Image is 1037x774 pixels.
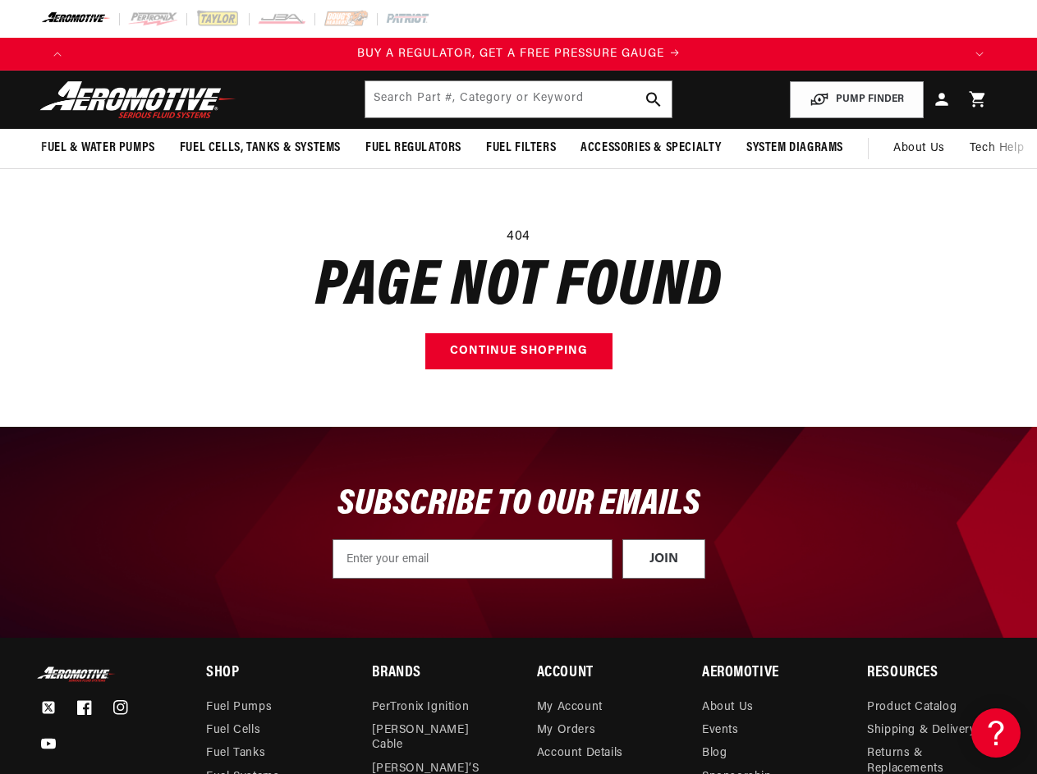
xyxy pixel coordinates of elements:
span: System Diagrams [746,140,843,157]
a: Product Catalog [867,700,957,719]
button: PUMP FINDER [790,81,924,118]
h1: Page not found [41,260,996,316]
a: My Orders [537,719,595,742]
button: Translation missing: en.sections.announcements.next_announcement [963,38,996,71]
a: Fuel Cells [206,719,260,742]
button: Translation missing: en.sections.announcements.previous_announcement [41,38,74,71]
span: Fuel Regulators [365,140,461,157]
img: Aeromotive [35,80,241,119]
summary: Accessories & Specialty [568,129,734,167]
span: About Us [893,142,945,154]
input: Enter your email [333,539,613,579]
a: About Us [881,129,957,168]
a: My Account [537,700,603,719]
a: Fuel Tanks [206,742,265,765]
span: SUBSCRIBE TO OUR EMAILS [337,486,700,523]
a: Fuel Pumps [206,700,272,719]
summary: Fuel Filters [474,129,568,167]
div: 1 of 4 [74,45,963,63]
summary: System Diagrams [734,129,856,167]
summary: Tech Help [957,129,1036,168]
a: Shipping & Delivery [867,719,975,742]
span: Tech Help [970,140,1024,158]
input: Search by Part Number, Category or Keyword [365,81,671,117]
a: Account Details [537,742,623,765]
p: 404 [41,227,996,248]
span: Fuel Cells, Tanks & Systems [180,140,341,157]
span: Accessories & Specialty [580,140,722,157]
summary: Fuel Regulators [353,129,474,167]
span: BUY A REGULATOR, GET A FREE PRESSURE GAUGE [357,48,664,60]
a: [PERSON_NAME] Cable [372,719,488,757]
a: Events [702,719,739,742]
img: Aeromotive [35,666,117,682]
summary: Fuel & Water Pumps [29,129,167,167]
button: search button [636,81,672,117]
div: Announcement [74,45,963,63]
button: JOIN [622,539,705,579]
span: Fuel & Water Pumps [41,140,155,157]
a: PerTronix Ignition [372,700,470,719]
a: BUY A REGULATOR, GET A FREE PRESSURE GAUGE [74,45,963,63]
a: About Us [702,700,754,719]
summary: Fuel Cells, Tanks & Systems [167,129,353,167]
span: Fuel Filters [486,140,556,157]
a: Continue shopping [425,333,613,370]
a: Blog [702,742,727,765]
